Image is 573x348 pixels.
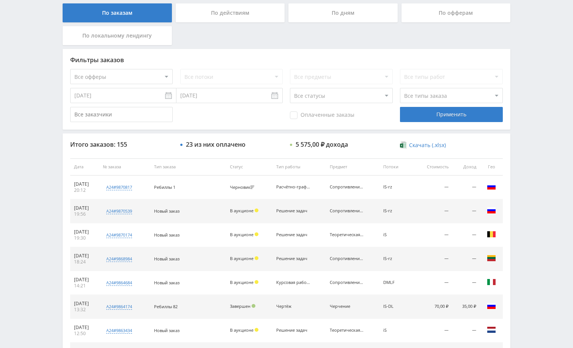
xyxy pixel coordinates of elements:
th: № заказа [99,158,151,176]
span: Завершен [230,303,250,309]
th: Дата [70,158,99,176]
div: Сопротивление материалов [330,256,364,261]
div: a24#9868984 [106,256,132,262]
span: В аукционе [230,208,253,213]
div: [DATE] [74,301,95,307]
div: iS [383,232,411,237]
div: По офферам [401,3,511,22]
img: xlsx [400,141,406,149]
div: [DATE] [74,181,95,187]
td: — [452,199,480,223]
div: 14:21 [74,283,95,289]
div: DMLF [383,280,411,285]
div: 19:30 [74,235,95,241]
img: ita.png [487,277,496,287]
span: Холд [255,208,258,212]
td: 70,00 ₽ [415,295,452,319]
div: 5 575,00 ₽ дохода [296,141,348,148]
div: Итого заказов: 155 [70,141,173,148]
div: Решение задач [276,328,310,333]
td: — [415,223,452,247]
img: ltu.png [487,254,496,263]
span: Холд [255,232,258,236]
td: — [415,199,452,223]
div: IS-rz [383,208,411,213]
td: — [452,271,480,295]
img: rus.png [487,301,496,310]
div: iS [383,328,411,333]
div: Черчение [330,304,364,309]
th: Потоки [379,158,415,176]
div: Чертёж [276,304,310,309]
div: Решение задач [276,232,310,237]
th: Гео [480,158,503,176]
div: Сопротивление материалов [330,185,364,190]
td: — [415,176,452,199]
div: Сопротивление материалов [330,208,364,213]
div: IS-rz [383,256,411,261]
div: Сопротивление материалов [330,280,364,285]
span: Подтвержден [252,304,255,308]
th: Тип работы [272,158,326,176]
div: 12:50 [74,331,95,337]
input: Все заказчики [70,107,173,122]
div: 13:32 [74,307,95,313]
td: — [452,176,480,199]
span: Холд [255,280,258,284]
div: IS-DL [383,304,411,309]
span: Новый заказ [154,280,179,285]
div: [DATE] [74,205,95,211]
div: [DATE] [74,229,95,235]
div: По заказам [63,3,172,22]
img: nld.png [487,325,496,334]
div: Фильтры заказов [70,56,503,63]
div: [DATE] [74,253,95,259]
span: Скачать (.xlsx) [409,142,446,148]
td: — [452,247,480,271]
div: a24#9870174 [106,232,132,238]
img: bel.png [487,230,496,239]
th: Стоимость [415,158,452,176]
div: [DATE] [74,324,95,331]
div: Курсовая работа [276,280,310,285]
span: В аукционе [230,327,253,333]
th: Предмет [326,158,379,176]
div: Решение задач [276,256,310,261]
div: IS-rz [383,185,411,190]
span: Новый заказ [154,232,179,238]
span: Новый заказ [154,256,179,262]
td: — [452,319,480,343]
td: 35,00 ₽ [452,295,480,319]
a: Скачать (.xlsx) [400,141,445,149]
div: По дням [288,3,398,22]
span: Ребиллы 82 [154,304,178,309]
div: Расчётно-графическая работа (РГР) [276,185,310,190]
th: Тип заказа [150,158,226,176]
div: Черновик [230,185,256,190]
span: Новый заказ [154,328,179,333]
div: 18:24 [74,259,95,265]
div: 19:56 [74,211,95,217]
div: a24#9870817 [106,184,132,190]
div: Теоретическая механика [330,328,364,333]
span: Новый заказ [154,208,179,214]
td: — [415,247,452,271]
span: Холд [255,328,258,332]
div: [DATE] [74,277,95,283]
img: rus.png [487,206,496,215]
td: — [415,271,452,295]
div: Решение задач [276,208,310,213]
span: В аукционе [230,279,253,285]
div: По локальному лендингу [63,26,172,45]
td: — [452,223,480,247]
span: Ребиллы 1 [154,184,175,190]
div: 23 из них оплачено [186,141,246,148]
div: a24#9863434 [106,328,132,334]
div: 20:12 [74,187,95,193]
div: a24#9864174 [106,304,132,310]
span: В аукционе [230,232,253,237]
div: a24#9864684 [106,280,132,286]
span: В аукционе [230,256,253,261]
div: Теоретическая механика [330,232,364,237]
th: Статус [226,158,272,176]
